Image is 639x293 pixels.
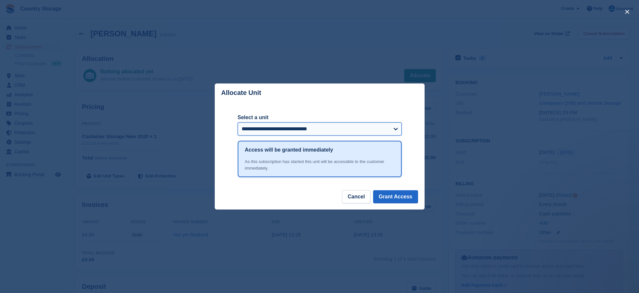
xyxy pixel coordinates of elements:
[238,114,402,121] label: Select a unit
[245,158,394,171] div: As this subscription has started this unit will be accessible to the customer immediately.
[622,7,632,17] button: close
[373,190,418,203] button: Grant Access
[245,146,333,154] h1: Access will be granted immediately
[221,89,261,97] p: Allocate Unit
[342,190,370,203] button: Cancel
